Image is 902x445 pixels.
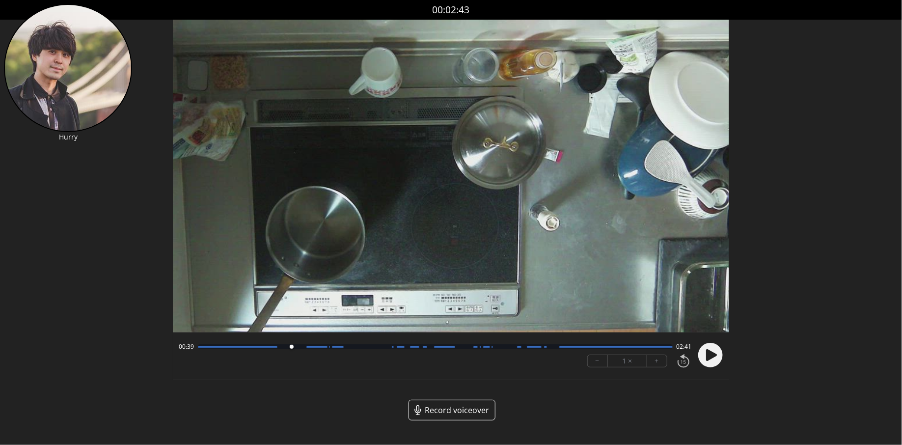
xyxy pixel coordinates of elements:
button: − [588,355,608,367]
span: 02:41 [677,343,692,351]
img: NH [4,4,132,132]
span: Record voiceover [425,404,489,416]
div: 1 × [608,355,647,367]
button: + [647,355,667,367]
p: Hurry [4,132,132,142]
a: 00:02:43 [433,3,470,17]
a: Record voiceover [409,400,495,420]
span: 00:39 [179,343,194,351]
